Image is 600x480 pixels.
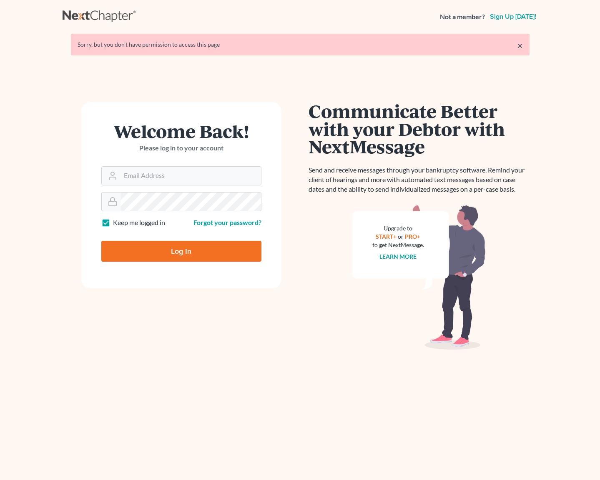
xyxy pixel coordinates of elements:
[372,241,424,249] div: to get NextMessage.
[398,233,404,240] span: or
[376,233,397,240] a: START+
[101,122,261,140] h1: Welcome Back!
[379,253,417,260] a: Learn more
[101,241,261,262] input: Log In
[352,204,486,350] img: nextmessage_bg-59042aed3d76b12b5cd301f8e5b87938c9018125f34e5fa2b7a6b67550977c72.svg
[488,13,538,20] a: Sign up [DATE]!
[113,218,165,227] label: Keep me logged in
[440,12,485,22] strong: Not a member?
[121,167,261,185] input: Email Address
[193,218,261,226] a: Forgot your password?
[309,102,530,155] h1: Communicate Better with your Debtor with NextMessage
[78,40,523,49] div: Sorry, but you don't have permission to access this page
[101,143,261,153] p: Please log in to your account
[309,165,530,194] p: Send and receive messages through your bankruptcy software. Remind your client of hearings and mo...
[517,40,523,50] a: ×
[372,224,424,232] div: Upgrade to
[405,233,420,240] a: PRO+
